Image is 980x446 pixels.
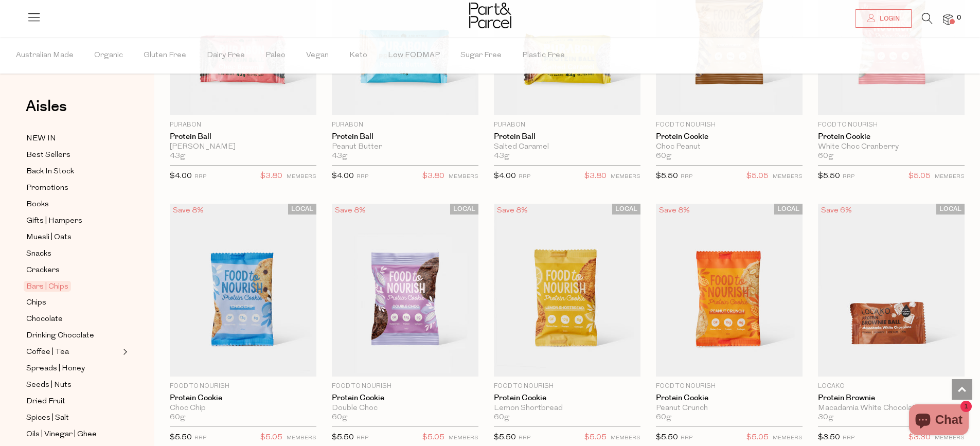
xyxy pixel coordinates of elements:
small: RRP [843,174,854,180]
div: Save 8% [332,204,369,218]
small: MEMBERS [449,435,478,441]
p: Food to Nourish [170,382,316,391]
span: Gluten Free [144,38,186,74]
small: RRP [843,435,854,441]
img: Protein Cookie [656,204,803,377]
span: Login [877,14,900,23]
small: MEMBERS [287,174,316,180]
a: Spreads | Honey [26,362,120,375]
p: Purabon [494,120,640,130]
span: Books [26,199,49,211]
a: Bars | Chips [26,280,120,293]
p: Purabon [332,120,478,130]
p: Locako [818,382,965,391]
span: $3.80 [422,170,444,183]
span: $3.80 [260,170,282,183]
div: Choc Peanut [656,142,803,152]
div: [PERSON_NAME] [170,142,316,152]
a: Protein Ball [332,132,478,141]
span: $4.00 [170,172,192,180]
span: 60g [656,413,671,422]
small: MEMBERS [449,174,478,180]
img: Protein Cookie [170,204,316,377]
a: Chocolate [26,313,120,326]
small: RRP [357,435,368,441]
span: $5.50 [656,172,678,180]
a: Coffee | Tea [26,346,120,359]
span: Crackers [26,264,60,277]
div: Choc Chip [170,404,316,413]
small: RRP [519,174,530,180]
a: Protein Cookie [818,132,965,141]
small: RRP [194,174,206,180]
small: MEMBERS [773,435,803,441]
a: Aisles [26,99,67,124]
span: $5.05 [422,431,444,444]
small: MEMBERS [773,174,803,180]
a: Login [856,9,912,28]
span: Organic [94,38,123,74]
span: Australian Made [16,38,74,74]
a: Protein Cookie [656,132,803,141]
a: Protein Cookie [494,394,640,403]
span: Dairy Free [207,38,245,74]
inbox-online-store-chat: Shopify online store chat [906,404,972,438]
span: Chocolate [26,313,63,326]
span: Oils | Vinegar | Ghee [26,429,97,441]
a: Books [26,198,120,211]
p: Food to Nourish [656,382,803,391]
div: Double Choc [332,404,478,413]
span: $4.00 [332,172,354,180]
span: $4.00 [494,172,516,180]
div: Lemon Shortbread [494,404,640,413]
a: Snacks [26,247,120,260]
span: 60g [494,413,509,422]
small: MEMBERS [935,174,965,180]
a: Protein Ball [170,132,316,141]
span: Vegan [306,38,329,74]
span: 43g [494,152,509,161]
span: Coffee | Tea [26,346,69,359]
a: Promotions [26,182,120,194]
span: $5.05 [908,170,931,183]
span: $3.80 [584,170,607,183]
span: Bars | Chips [24,281,71,292]
span: $5.05 [746,170,769,183]
span: 30g [818,413,833,422]
p: Purabon [170,120,316,130]
div: Save 8% [494,204,531,218]
div: Peanut Crunch [656,404,803,413]
a: Protein Brownie [818,394,965,403]
span: Snacks [26,248,51,260]
span: 60g [332,413,347,422]
a: Muesli | Oats [26,231,120,244]
span: 0 [954,13,964,23]
div: Peanut Butter [332,142,478,152]
button: Expand/Collapse Coffee | Tea [120,346,128,358]
a: Crackers [26,264,120,277]
span: Promotions [26,182,68,194]
small: RRP [519,435,530,441]
a: Protein Cookie [656,394,803,403]
span: LOCAL [612,204,640,215]
small: MEMBERS [611,174,640,180]
span: NEW IN [26,133,56,145]
span: 60g [818,152,833,161]
span: Aisles [26,95,67,118]
p: Food to Nourish [818,120,965,130]
a: Best Sellers [26,149,120,162]
span: $3.30 [908,431,931,444]
div: White Choc Cranberry [818,142,965,152]
small: RRP [681,435,692,441]
small: RRP [681,174,692,180]
span: LOCAL [774,204,803,215]
span: $3.50 [818,434,840,441]
span: 60g [170,413,185,422]
a: Chips [26,296,120,309]
span: $5.50 [494,434,516,441]
div: Save 8% [656,204,693,218]
span: $5.05 [584,431,607,444]
span: 43g [332,152,347,161]
span: Drinking Chocolate [26,330,94,342]
span: Sugar Free [460,38,502,74]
